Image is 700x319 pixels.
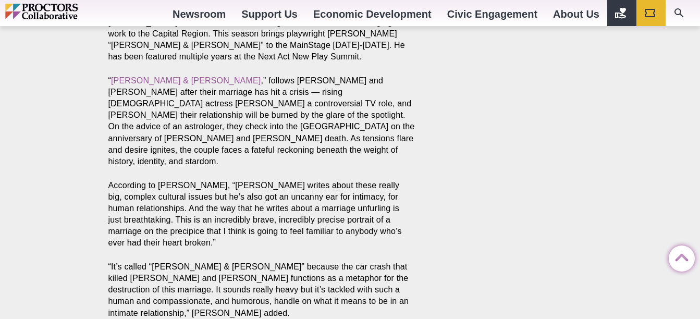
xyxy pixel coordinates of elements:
[108,75,415,167] p: “ ,” follows [PERSON_NAME] and [PERSON_NAME] after their marriage has hit a crisis — rising [DEMO...
[108,180,415,249] p: According to [PERSON_NAME], “[PERSON_NAME] writes about these really big, complex cultural issues...
[5,4,122,19] img: Proctors logo
[108,261,415,318] p: “It’s called “[PERSON_NAME] & [PERSON_NAME]” because the car crash that killed [PERSON_NAME] and ...
[108,17,415,63] p: [PERSON_NAME] is dedicated to maintaining theREP’s mission of bringing new work to the Capital Re...
[111,76,261,85] a: [PERSON_NAME] & [PERSON_NAME]
[669,246,690,267] a: Back to Top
